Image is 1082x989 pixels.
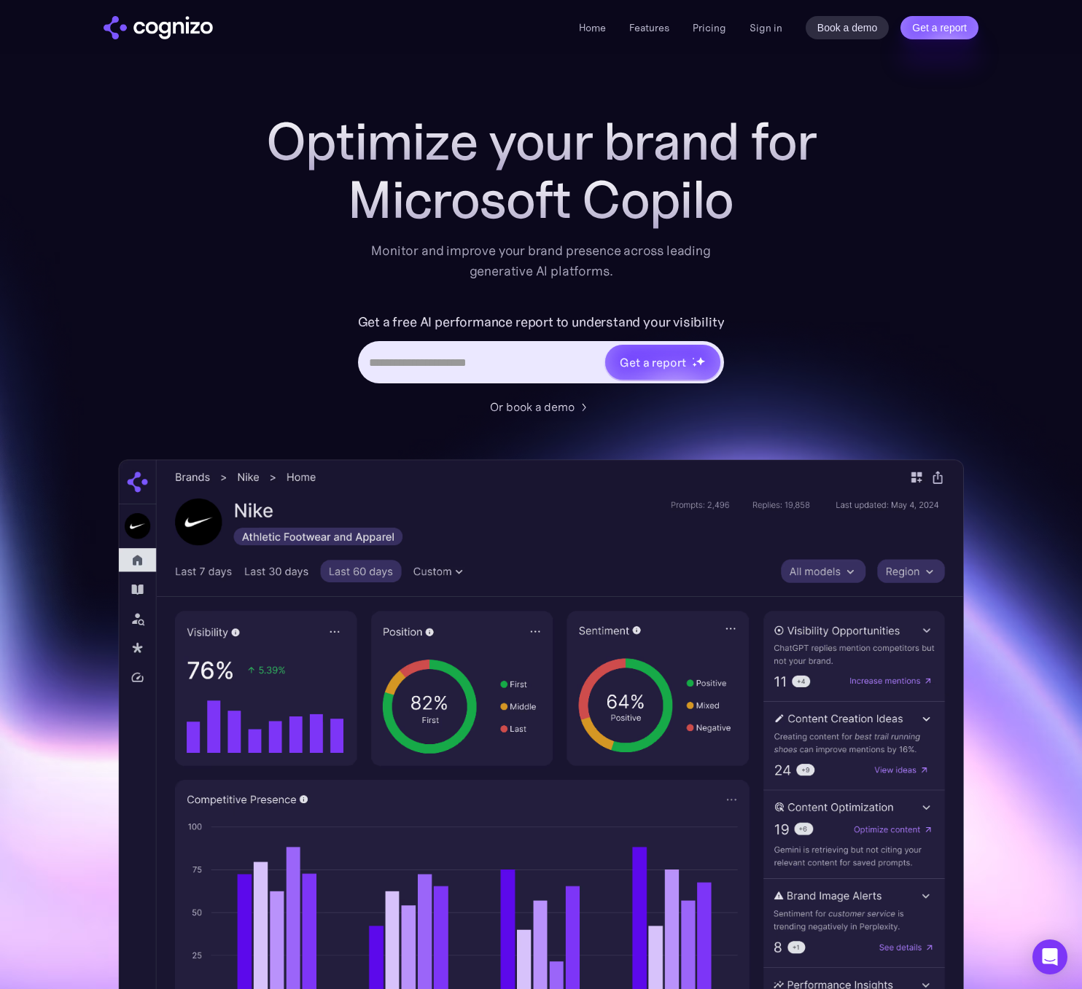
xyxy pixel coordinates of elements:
a: Sign in [750,19,782,36]
div: Open Intercom Messenger [1032,939,1067,974]
div: Monitor and improve your brand presence across leading generative AI platforms. [362,241,720,281]
a: Or book a demo [490,398,592,415]
form: Hero URL Input Form [358,310,725,391]
img: star [692,362,697,367]
img: star [696,356,705,366]
a: Home [579,21,606,34]
a: Get a report [900,16,978,39]
a: Pricing [693,21,726,34]
img: star [692,357,694,359]
label: Get a free AI performance report to understand your visibility [358,310,725,334]
h1: Optimize your brand for [249,112,833,171]
a: Book a demo [806,16,890,39]
a: Features [629,21,669,34]
a: Get a reportstarstarstar [604,343,722,381]
div: Or book a demo [490,398,575,415]
a: home [104,16,213,39]
img: cognizo logo [104,16,213,39]
div: Microsoft Copilo [249,171,833,229]
div: Get a report [620,353,685,371]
